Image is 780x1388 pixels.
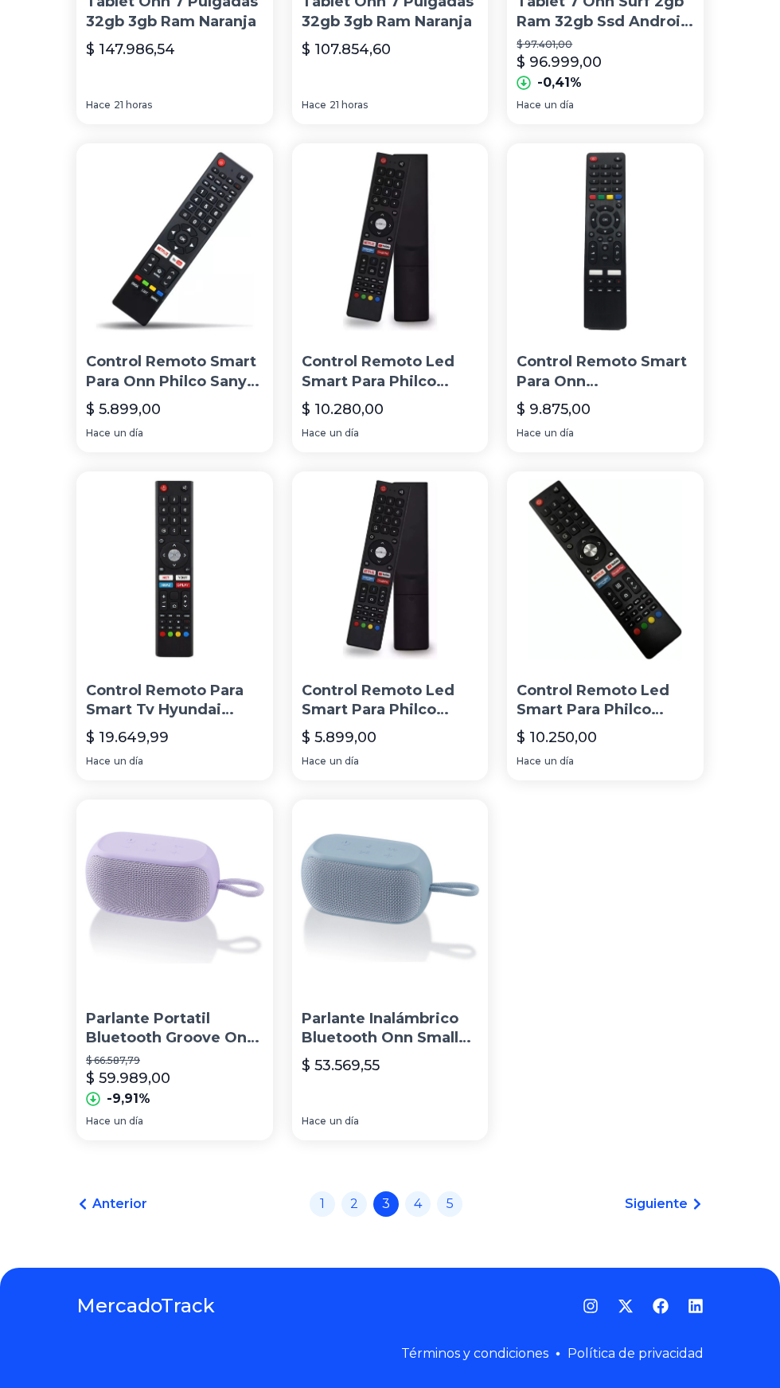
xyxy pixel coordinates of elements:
a: 4 [405,1191,431,1217]
img: Control Remoto Smart Para Onn Ud55gqf6800ui Led49gpe633ui [507,143,704,340]
span: Hace [517,427,541,440]
span: un día [114,1115,143,1128]
p: $ 147.986,54 [86,38,175,61]
span: Siguiente [625,1194,688,1214]
p: -0,41% [537,73,582,92]
span: Hace [302,427,326,440]
span: Hace [86,427,111,440]
span: Hace [86,99,111,111]
a: Instagram [583,1298,599,1314]
span: Hace [517,99,541,111]
span: Hace [86,755,111,768]
a: 1 [310,1191,335,1217]
a: Control Remoto Led Smart Para Philco Hyundai Rca Onn Apps Control Remoto Led Smart Para Philco Hy... [292,143,489,452]
p: $ 10.280,00 [302,398,384,420]
a: Control Remoto Smart Para Onn Ud55gqf6800ui Led49gpe633uiControl Remoto Smart Para Onn Ud55gqf680... [507,143,704,452]
a: Términos y condiciones [401,1346,548,1361]
p: Control Remoto Led Smart Para Philco Hyundai Rca Onn Apps [517,681,694,721]
p: $ 5.899,00 [302,726,376,749]
p: $ 53.569,55 [302,1054,380,1077]
img: Control Remoto Para Smart Tv Hyundai Philco Rca Onn [76,471,273,668]
a: Siguiente [625,1194,704,1214]
p: $ 19.649,99 [86,726,169,749]
span: 21 horas [330,99,368,111]
p: Control Remoto Led Smart Para Philco Hyundai Rca Onn Apps [302,681,479,721]
a: Anterior [76,1194,147,1214]
p: $ 5.899,00 [86,398,161,420]
p: Control Remoto Smart Para Onn Ud55gqf6800ui Led49gpe633ui [517,352,694,392]
p: $ 66.587,79 [86,1054,263,1067]
a: Control Remoto Smart Para Onn Philco Sanyo 32hs7a Gpe6300uiControl Remoto Smart Para Onn Philco S... [76,143,273,452]
span: un día [330,427,359,440]
p: $ 59.989,00 [86,1067,170,1089]
p: $ 97.401,00 [517,38,694,51]
a: Facebook [653,1298,669,1314]
span: un día [330,755,359,768]
a: Política de privacidad [567,1346,704,1361]
p: -9,91% [107,1089,150,1108]
span: un día [114,427,143,440]
p: $ 9.875,00 [517,398,591,420]
span: 21 horas [114,99,152,111]
p: Control Remoto Smart Para Onn Philco Sanyo 32hs7a Gpe6300ui [86,352,263,392]
a: 5 [437,1191,462,1217]
span: un día [330,1115,359,1128]
p: Parlante Portatil Bluetooth Groove Onn 20w Ipx7 Color [PERSON_NAME] [86,1009,263,1049]
a: MercadoTrack [76,1293,215,1319]
span: Hace [517,755,541,768]
p: $ 96.999,00 [517,51,602,73]
span: un día [544,755,574,768]
a: Twitter [618,1298,634,1314]
p: Control Remoto Para Smart Tv Hyundai Philco Rca Onn [86,681,263,721]
span: un día [544,99,574,111]
span: Anterior [92,1194,147,1214]
span: un día [544,427,574,440]
img: Control Remoto Smart Para Onn Philco Sanyo 32hs7a Gpe6300ui [76,143,273,340]
img: Control Remoto Led Smart Para Philco Hyundai Rca Onn Apps [292,143,489,340]
span: un día [114,755,143,768]
a: Parlante Inalámbrico Bluetooth Onn Small Rugged SpeakerParlante Inalámbrico Bluetooth Onn Small R... [292,800,489,1140]
a: LinkedIn [688,1298,704,1314]
a: Control Remoto Led Smart Para Philco Hyundai Rca Onn AppsControl Remoto Led Smart Para Philco Hyu... [292,471,489,780]
span: Hace [302,1115,326,1128]
span: Hace [86,1115,111,1128]
img: Control Remoto Led Smart Para Philco Hyundai Rca Onn Apps [507,471,704,668]
a: 2 [341,1191,367,1217]
img: Control Remoto Led Smart Para Philco Hyundai Rca Onn Apps [292,471,489,668]
p: $ 107.854,60 [302,38,391,61]
img: Parlante Inalámbrico Bluetooth Onn Small Rugged Speaker [292,800,489,996]
img: Parlante Portatil Bluetooth Groove Onn 20w Ipx7 Color Lila [76,800,273,996]
a: Control Remoto Para Smart Tv Hyundai Philco Rca Onn Control Remoto Para Smart Tv Hyundai Philco R... [76,471,273,780]
span: Hace [302,755,326,768]
p: $ 10.250,00 [517,726,597,749]
p: Parlante Inalámbrico Bluetooth Onn Small Rugged Speaker [302,1009,479,1049]
p: Control Remoto Led Smart Para Philco Hyundai Rca Onn Apps [302,352,479,392]
a: Parlante Portatil Bluetooth Groove Onn 20w Ipx7 Color LilaParlante Portatil Bluetooth Groove Onn ... [76,800,273,1140]
span: Hace [302,99,326,111]
a: Control Remoto Led Smart Para Philco Hyundai Rca Onn AppsControl Remoto Led Smart Para Philco Hyu... [507,471,704,780]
